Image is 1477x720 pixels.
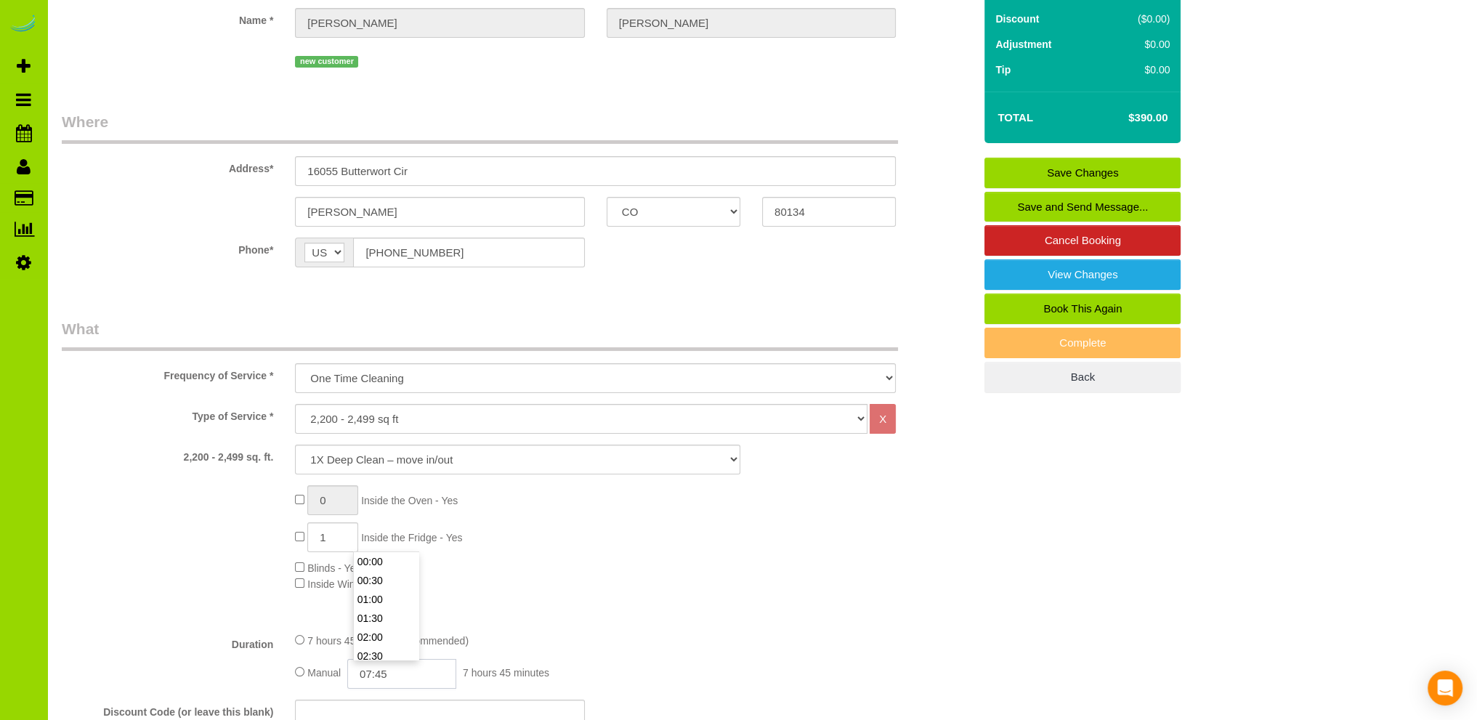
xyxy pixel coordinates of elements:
[984,192,1181,222] a: Save and Send Message...
[984,294,1181,324] a: Book This Again
[1103,62,1170,77] div: $0.00
[9,15,38,35] img: Automaid Logo
[51,156,284,176] label: Address*
[984,158,1181,188] a: Save Changes
[984,362,1181,392] a: Back
[1428,671,1462,705] div: Open Intercom Messenger
[762,197,896,227] input: Zip Code*
[307,578,404,590] span: Inside Windows - Yes
[51,445,284,464] label: 2,200 - 2,499 sq. ft.
[995,12,1039,26] label: Discount
[1103,37,1170,52] div: $0.00
[307,562,360,574] span: Blinds - Yes
[354,571,418,590] li: 00:30
[307,635,469,647] span: 7 hours 45 minutes (recommended)
[354,590,418,609] li: 01:00
[607,8,896,38] input: Last Name*
[51,238,284,257] label: Phone*
[51,700,284,719] label: Discount Code (or leave this blank)
[984,259,1181,290] a: View Changes
[295,197,584,227] input: City*
[51,404,284,424] label: Type of Service *
[354,647,418,666] li: 02:30
[1085,112,1168,124] h4: $390.00
[361,532,462,543] span: Inside the Fridge - Yes
[463,667,549,679] span: 7 hours 45 minutes
[354,628,418,647] li: 02:00
[1103,12,1170,26] div: ($0.00)
[295,56,358,68] span: new customer
[353,238,584,267] input: Phone*
[995,37,1051,52] label: Adjustment
[995,62,1011,77] label: Tip
[62,111,898,144] legend: Where
[307,667,341,679] span: Manual
[295,8,584,38] input: First Name*
[354,609,418,628] li: 01:30
[354,552,418,571] li: 00:00
[998,111,1033,124] strong: Total
[361,495,458,506] span: Inside the Oven - Yes
[51,632,284,652] label: Duration
[51,363,284,383] label: Frequency of Service *
[51,8,284,28] label: Name *
[62,318,898,351] legend: What
[984,225,1181,256] a: Cancel Booking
